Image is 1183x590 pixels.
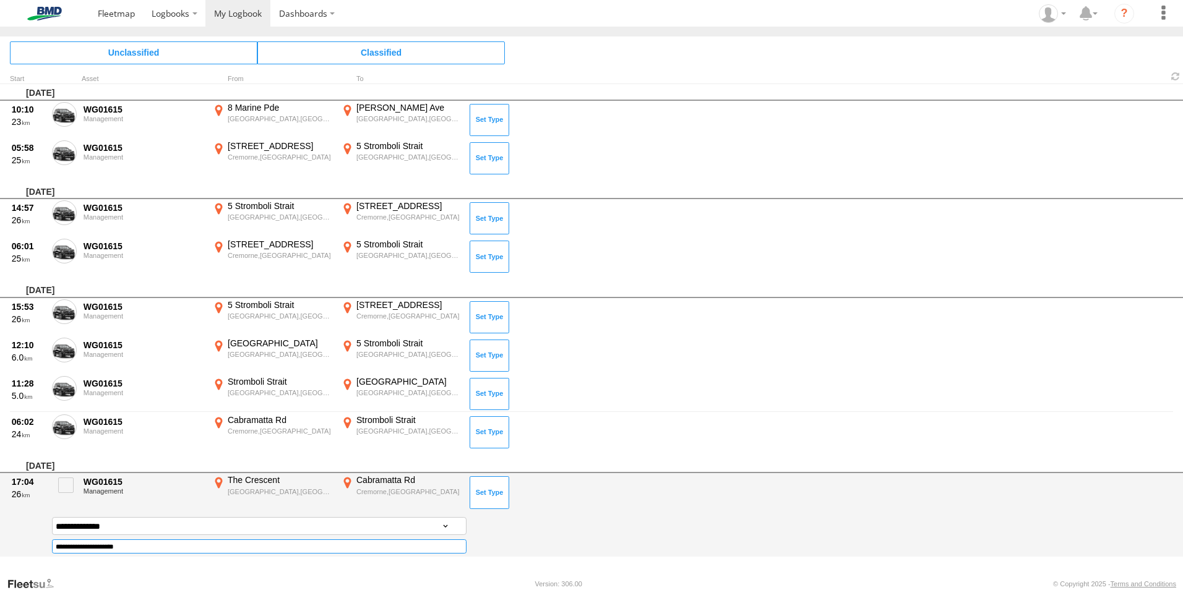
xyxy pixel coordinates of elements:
[356,114,461,123] div: [GEOGRAPHIC_DATA],[GEOGRAPHIC_DATA]
[210,299,334,335] label: Click to View Event Location
[228,200,332,212] div: 5 Stromboli Strait
[470,241,509,273] button: Click to Set
[12,241,45,252] div: 06:01
[356,102,461,113] div: [PERSON_NAME] Ave
[470,104,509,136] button: Click to Set
[339,414,463,450] label: Click to View Event Location
[228,474,332,485] div: The Crescent
[12,116,45,127] div: 23
[339,338,463,374] label: Click to View Event Location
[228,153,332,161] div: Cremorne,[GEOGRAPHIC_DATA]
[356,312,461,320] div: Cremorne,[GEOGRAPHIC_DATA]
[84,351,204,358] div: Management
[12,352,45,363] div: 6.0
[228,338,332,349] div: [GEOGRAPHIC_DATA]
[356,474,461,485] div: Cabramatta Rd
[84,389,204,396] div: Management
[84,241,204,252] div: WG01615
[12,489,45,500] div: 26
[228,299,332,310] div: 5 Stromboli Strait
[1114,4,1134,24] i: ?
[356,140,461,152] div: 5 Stromboli Strait
[1168,71,1183,82] span: Refresh
[470,202,509,234] button: Click to Set
[1111,580,1176,588] a: Terms and Conditions
[470,301,509,333] button: Click to Set
[356,200,461,212] div: [STREET_ADDRESS]
[228,114,332,123] div: [GEOGRAPHIC_DATA],[GEOGRAPHIC_DATA]
[228,487,332,496] div: [GEOGRAPHIC_DATA],[GEOGRAPHIC_DATA]
[84,153,204,161] div: Management
[228,312,332,320] div: [GEOGRAPHIC_DATA],[GEOGRAPHIC_DATA]
[210,239,334,275] label: Click to View Event Location
[210,102,334,138] label: Click to View Event Location
[12,378,45,389] div: 11:28
[228,427,332,435] div: Cremorne,[GEOGRAPHIC_DATA]
[12,104,45,115] div: 10:10
[257,41,505,64] span: Click to view Classified Trips
[356,213,461,221] div: Cremorne,[GEOGRAPHIC_DATA]
[228,350,332,359] div: [GEOGRAPHIC_DATA],[GEOGRAPHIC_DATA]
[356,153,461,161] div: [GEOGRAPHIC_DATA],[GEOGRAPHIC_DATA]
[12,142,45,153] div: 05:58
[339,239,463,275] label: Click to View Event Location
[339,200,463,236] label: Click to View Event Location
[228,251,332,260] div: Cremorne,[GEOGRAPHIC_DATA]
[84,416,204,427] div: WG01615
[356,427,461,435] div: [GEOGRAPHIC_DATA],[GEOGRAPHIC_DATA]
[339,376,463,412] label: Click to View Event Location
[12,429,45,440] div: 24
[12,314,45,325] div: 26
[356,251,461,260] div: [GEOGRAPHIC_DATA],[GEOGRAPHIC_DATA]
[84,340,204,351] div: WG01615
[210,200,334,236] label: Click to View Event Location
[12,340,45,351] div: 12:10
[12,476,45,487] div: 17:04
[84,104,204,115] div: WG01615
[12,390,45,401] div: 5.0
[470,340,509,372] button: Click to Set
[84,301,204,312] div: WG01615
[84,378,204,389] div: WG01615
[339,102,463,138] label: Click to View Event Location
[12,202,45,213] div: 14:57
[339,76,463,82] div: To
[84,202,204,213] div: WG01615
[12,301,45,312] div: 15:53
[12,7,77,20] img: bmd-logo.svg
[84,427,204,435] div: Management
[339,140,463,176] label: Click to View Event Location
[12,155,45,166] div: 25
[228,376,332,387] div: Stromboli Strait
[210,338,334,374] label: Click to View Event Location
[356,338,461,349] div: 5 Stromboli Strait
[84,487,204,495] div: Management
[339,299,463,335] label: Click to View Event Location
[1035,4,1070,23] div: Craig Roffe
[10,41,257,64] span: Click to view Unclassified Trips
[535,580,582,588] div: Version: 306.00
[470,378,509,410] button: Click to Set
[356,414,461,425] div: Stromboli Strait
[7,578,64,590] a: Visit our Website
[84,213,204,221] div: Management
[12,416,45,427] div: 06:02
[356,487,461,496] div: Cremorne,[GEOGRAPHIC_DATA]
[470,142,509,174] button: Click to Set
[210,414,334,450] label: Click to View Event Location
[470,476,509,508] button: Click to Set
[10,76,47,82] div: Click to Sort
[228,102,332,113] div: 8 Marine Pde
[210,76,334,82] div: From
[12,253,45,264] div: 25
[82,76,205,82] div: Asset
[356,239,461,250] div: 5 Stromboli Strait
[356,299,461,310] div: [STREET_ADDRESS]
[356,376,461,387] div: [GEOGRAPHIC_DATA]
[84,115,204,122] div: Management
[339,474,463,510] label: Click to View Event Location
[210,376,334,412] label: Click to View Event Location
[356,388,461,397] div: [GEOGRAPHIC_DATA],[GEOGRAPHIC_DATA]
[228,140,332,152] div: [STREET_ADDRESS]
[84,312,204,320] div: Management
